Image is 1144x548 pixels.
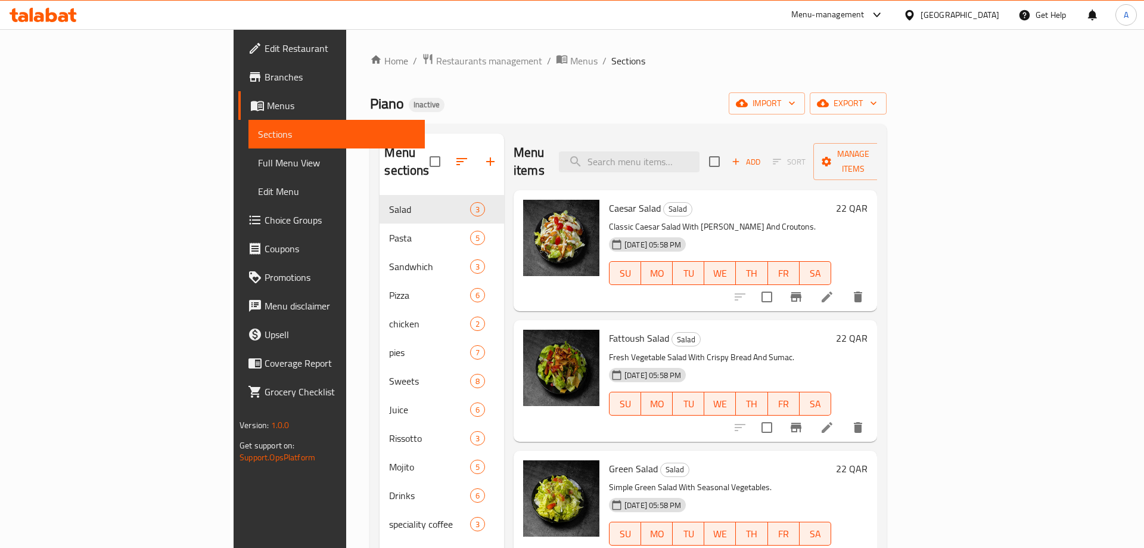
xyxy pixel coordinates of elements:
button: Manage items [813,143,893,180]
span: import [738,96,795,111]
span: Sections [258,127,415,141]
button: MO [641,261,673,285]
a: Full Menu View [248,148,425,177]
span: Select to update [754,415,779,440]
span: Pizza [389,288,470,302]
span: Sweets [389,374,470,388]
nav: Menu sections [380,190,504,543]
span: 1.0.0 [271,417,290,433]
button: SA [800,392,831,416]
span: Grocery Checklist [265,385,415,399]
h6: 22 QAR [836,330,868,346]
span: FR [773,395,795,413]
h6: 22 QAR [836,460,868,477]
span: Menus [570,54,598,68]
span: Select section [702,149,727,174]
button: SU [609,261,641,285]
button: MO [641,522,673,546]
span: [DATE] 05:58 PM [620,239,686,250]
div: items [470,317,485,331]
span: Full Menu View [258,156,415,170]
span: Edit Restaurant [265,41,415,55]
button: WE [704,392,736,416]
a: Menu disclaimer [238,292,425,320]
span: TU [677,395,700,413]
div: Salad3 [380,195,504,224]
span: Get support on: [240,438,294,453]
div: items [470,488,485,503]
div: Menu-management [791,8,865,22]
a: Menus [556,53,598,69]
span: Select section first [765,153,813,171]
span: 7 [471,347,484,358]
div: items [470,231,485,245]
div: Rissotto [389,431,470,445]
span: Branches [265,70,415,84]
span: Promotions [265,270,415,284]
span: 2 [471,318,484,330]
button: SA [800,522,831,546]
div: items [470,288,485,302]
div: Salad [660,463,689,477]
input: search [559,151,700,172]
span: Coverage Report [265,356,415,370]
div: Salad [672,332,701,346]
li: / [602,54,607,68]
div: speciality coffee3 [380,510,504,538]
span: Sort sections [447,147,476,176]
span: SU [614,265,636,282]
div: Juice6 [380,395,504,424]
span: 6 [471,404,484,416]
span: 5 [471,462,484,473]
p: Simple Green Salad With Seasonal Vegetables. [609,480,831,495]
span: TH [741,265,763,282]
span: TU [677,525,700,543]
span: 3 [471,261,484,273]
button: SU [609,392,641,416]
span: MO [646,525,668,543]
span: Coupons [265,242,415,256]
div: [GEOGRAPHIC_DATA] [921,8,999,21]
span: 3 [471,204,484,215]
span: Salad [672,333,700,346]
span: 5 [471,233,484,244]
div: Sandwhich3 [380,252,504,281]
span: MO [646,395,668,413]
span: TU [677,265,700,282]
button: MO [641,392,673,416]
button: TH [736,261,767,285]
h2: Menu items [514,144,545,179]
span: Green Salad [609,460,658,478]
a: Edit Menu [248,177,425,206]
span: A [1124,8,1129,21]
li: / [547,54,551,68]
div: items [470,403,485,417]
div: pies [389,345,470,360]
button: WE [704,522,736,546]
a: Branches [238,63,425,91]
span: [DATE] 05:58 PM [620,500,686,511]
span: SU [614,525,636,543]
img: Green Salad [523,460,599,537]
span: Juice [389,403,470,417]
div: items [470,345,485,360]
div: speciality coffee [389,517,470,531]
h6: 22 QAR [836,200,868,216]
span: Salad [661,463,689,476]
span: SA [804,265,826,282]
span: Upsell [265,327,415,342]
span: Sandwhich [389,259,470,274]
img: Caesar Salad [523,200,599,276]
div: items [470,374,485,388]
span: 6 [471,490,484,501]
span: Inactive [409,100,444,110]
div: pies7 [380,338,504,367]
div: Rissotto3 [380,424,504,453]
span: Drinks [389,488,470,503]
span: Add [730,155,762,169]
span: 8 [471,376,484,387]
span: Select all sections [422,149,447,174]
a: Coupons [238,234,425,263]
